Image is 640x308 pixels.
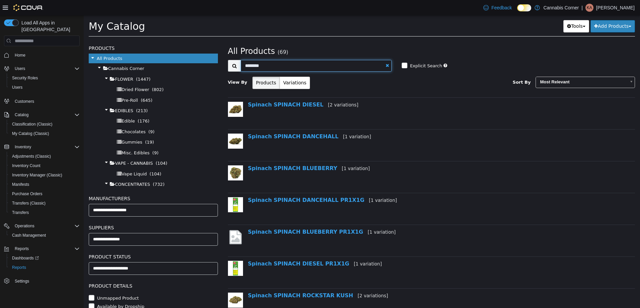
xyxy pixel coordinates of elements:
[9,130,80,138] span: My Catalog (Classic)
[9,162,43,170] a: Inventory Count
[12,277,32,285] a: Settings
[144,118,159,133] img: 150
[12,222,80,230] span: Operations
[31,145,69,150] span: VAPE - CANNABIS
[12,265,26,270] span: Reports
[7,263,82,272] button: Reports
[12,51,80,59] span: Home
[1,276,82,286] button: Settings
[13,4,43,11] img: Cova
[69,135,75,140] span: (9)
[587,4,592,12] span: KA
[9,152,54,160] a: Adjustments (Classic)
[15,279,29,284] span: Settings
[15,66,25,71] span: Users
[1,244,82,253] button: Reports
[12,222,37,230] button: Operations
[12,210,29,215] span: Transfers
[12,182,29,187] span: Manifests
[169,61,196,74] button: Products
[5,179,134,187] h5: Manufacturers
[12,131,49,136] span: My Catalog (Classic)
[9,231,80,239] span: Cash Management
[144,86,159,101] img: 150
[54,103,66,108] span: (176)
[15,246,29,251] span: Reports
[5,29,134,37] h5: Products
[68,72,80,77] span: (802)
[65,114,71,119] span: (9)
[9,162,80,170] span: Inventory Count
[9,180,80,188] span: Manifests
[15,112,28,118] span: Catalog
[144,64,164,69] span: View By
[12,65,80,73] span: Users
[164,213,312,220] a: Spinach SPINACH BLUEBERRY PR1X1G[1 variation]
[12,111,80,119] span: Catalog
[31,61,50,66] span: FLOWER
[12,255,39,261] span: Dashboards
[12,51,28,59] a: Home
[4,48,80,303] nav: Complex example
[507,5,551,17] button: Add Products
[284,214,312,219] small: [1 variation]
[12,143,80,151] span: Inventory
[5,208,134,216] h5: Suppliers
[5,5,61,17] span: My Catalog
[9,263,29,272] a: Reports
[452,62,542,72] span: Most Relevant
[9,209,31,217] a: Transfers
[9,190,80,198] span: Purchase Orders
[12,111,31,119] button: Catalog
[9,254,80,262] span: Dashboards
[7,253,82,263] a: Dashboards
[38,135,66,140] span: Misc. Edibles
[164,277,305,283] a: Spinach SPINACH ROCKSTAR KUSH[2 variations]
[9,74,41,82] a: Security Roles
[1,64,82,73] button: Users
[480,5,505,17] button: Tools
[12,277,80,285] span: Settings
[19,19,80,33] span: Load All Apps in [GEOGRAPHIC_DATA]
[52,61,67,66] span: (1447)
[38,72,65,77] span: Dried Flower
[9,83,80,91] span: Users
[164,245,298,251] a: Spinach SPINACH DIESEL PR1X1G[1 variation]
[61,124,70,129] span: (19)
[9,74,80,82] span: Security Roles
[9,231,49,239] a: Cash Management
[9,130,52,138] a: My Catalog (Classic)
[1,96,82,106] button: Customers
[7,152,82,161] button: Adjustments (Classic)
[270,246,298,251] small: [1 variation]
[543,4,579,12] p: Cannabis Corner
[12,280,55,286] label: Unmapped Product
[12,245,80,253] span: Reports
[9,120,55,128] a: Classification (Classic)
[31,166,66,171] span: CONCENTRATES
[144,31,191,41] span: All Products
[9,171,65,179] a: Inventory Manager (Classic)
[13,41,38,46] span: All Products
[38,156,63,161] span: Vape Liquid
[9,190,45,198] a: Purchase Orders
[581,4,583,12] p: |
[38,82,54,87] span: Pre-Roll
[7,161,82,170] button: Inventory Count
[12,143,34,151] button: Inventory
[164,86,275,92] a: Spinach SPINACH DIESEL[2 variations]
[69,166,81,171] span: (732)
[1,50,82,60] button: Home
[144,182,159,197] img: 150
[258,150,286,156] small: [1 variation]
[7,170,82,180] button: Inventory Manager (Classic)
[12,191,43,197] span: Purchase Orders
[7,199,82,208] button: Transfers (Classic)
[259,119,288,124] small: [1 variation]
[12,233,46,238] span: Cash Management
[1,142,82,152] button: Inventory
[12,288,61,295] label: Available by Dropship
[164,181,313,188] a: Spinach SPINACH DANCEHALL PR1X1G[1 variation]
[9,120,80,128] span: Classification (Classic)
[517,4,531,11] input: Dark Mode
